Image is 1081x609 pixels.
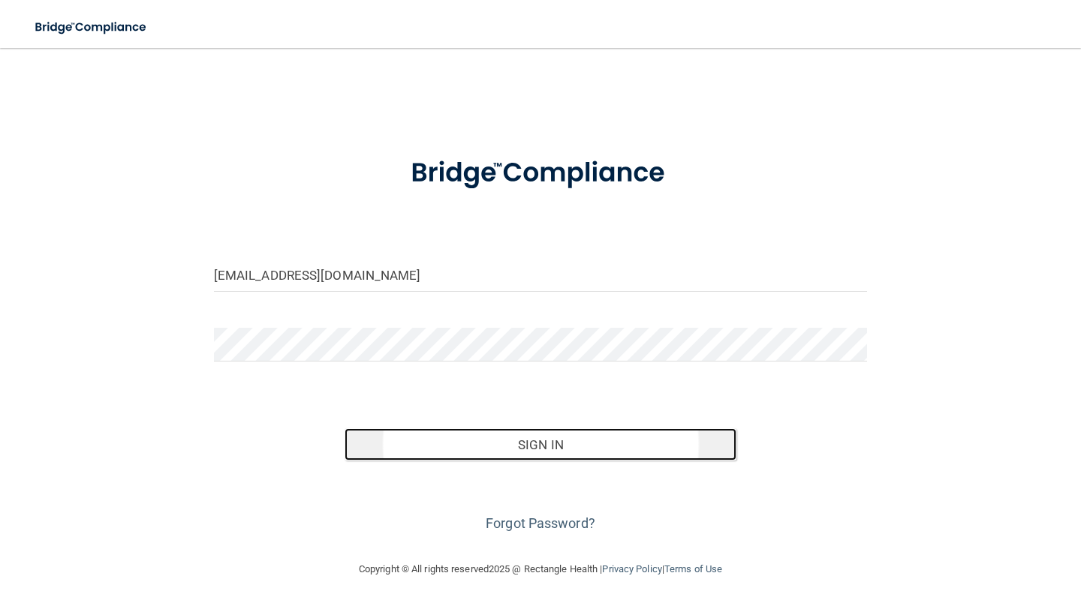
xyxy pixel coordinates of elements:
[664,563,722,574] a: Terms of Use
[345,428,736,461] button: Sign In
[266,545,815,593] div: Copyright © All rights reserved 2025 @ Rectangle Health | |
[383,138,698,208] img: bridge_compliance_login_screen.278c3ca4.svg
[214,258,867,292] input: Email
[23,12,161,43] img: bridge_compliance_login_screen.278c3ca4.svg
[602,563,661,574] a: Privacy Policy
[486,515,595,531] a: Forgot Password?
